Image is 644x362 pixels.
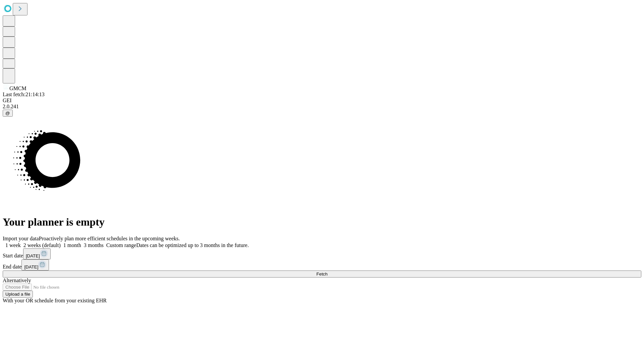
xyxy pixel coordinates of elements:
[3,291,33,298] button: Upload a file
[106,242,136,248] span: Custom range
[3,110,13,117] button: @
[5,111,10,116] span: @
[136,242,249,248] span: Dates can be optimized up to 3 months in the future.
[3,92,45,97] span: Last fetch: 21:14:13
[23,248,51,259] button: [DATE]
[23,242,61,248] span: 2 weeks (default)
[3,259,641,270] div: End date
[5,242,21,248] span: 1 week
[21,259,49,270] button: [DATE]
[3,216,641,228] h1: Your planner is empty
[26,253,40,258] span: [DATE]
[39,236,180,241] span: Proactively plan more efficient schedules in the upcoming weeks.
[84,242,104,248] span: 3 months
[63,242,81,248] span: 1 month
[24,264,38,269] span: [DATE]
[3,248,641,259] div: Start date
[3,236,39,241] span: Import your data
[9,85,26,91] span: GMCM
[3,98,641,104] div: GEI
[3,270,641,278] button: Fetch
[3,278,31,283] span: Alternatively
[316,271,327,277] span: Fetch
[3,298,107,303] span: With your OR schedule from your existing EHR
[3,104,641,110] div: 2.0.241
